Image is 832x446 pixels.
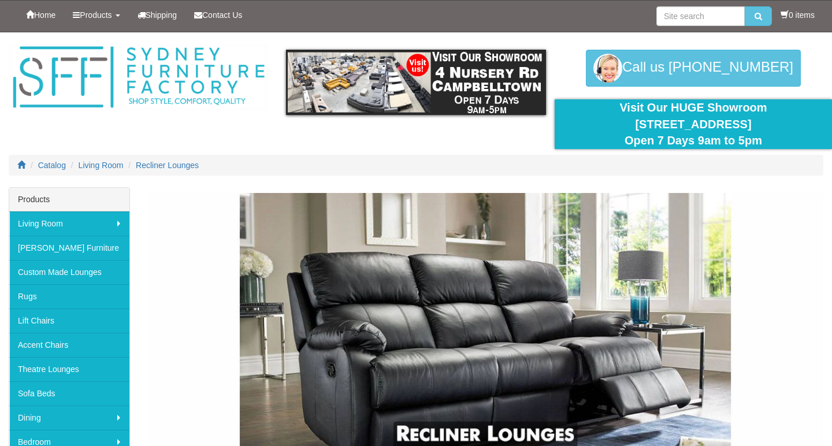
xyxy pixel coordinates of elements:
[38,161,66,170] a: Catalog
[9,211,129,236] a: Living Room
[9,188,129,211] div: Products
[781,9,815,21] li: 0 items
[80,10,112,20] span: Products
[146,10,177,20] span: Shipping
[9,309,129,333] a: Lift Chairs
[656,6,745,26] input: Site search
[136,161,199,170] a: Recliner Lounges
[9,260,129,284] a: Custom Made Lounges
[563,99,823,149] div: Visit Our HUGE Showroom [STREET_ADDRESS] Open 7 Days 9am to 5pm
[129,1,186,29] a: Shipping
[9,236,129,260] a: [PERSON_NAME] Furniture
[34,10,55,20] span: Home
[17,1,64,29] a: Home
[64,1,128,29] a: Products
[9,357,129,381] a: Theatre Lounges
[9,44,269,111] img: Sydney Furniture Factory
[185,1,251,29] a: Contact Us
[202,10,242,20] span: Contact Us
[9,284,129,309] a: Rugs
[79,161,124,170] a: Living Room
[286,50,546,115] img: showroom.gif
[9,406,129,430] a: Dining
[9,381,129,406] a: Sofa Beds
[9,333,129,357] a: Accent Chairs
